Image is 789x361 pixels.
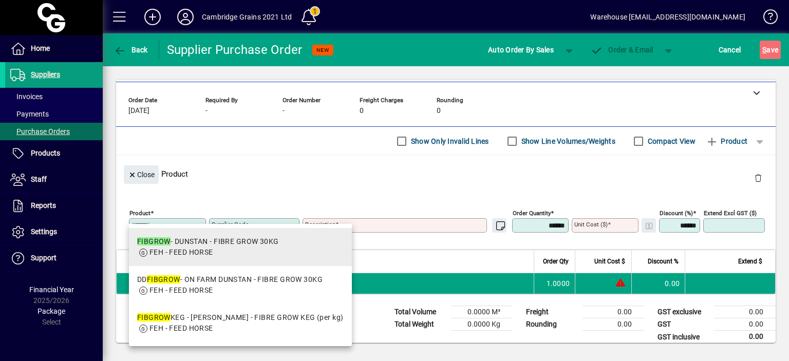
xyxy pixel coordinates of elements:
[389,318,451,331] td: Total Weight
[5,245,103,271] a: Support
[31,175,47,183] span: Staff
[583,318,644,331] td: 0.00
[652,306,714,318] td: GST exclusive
[29,286,74,294] span: Financial Year
[738,256,762,267] span: Extend $
[31,149,60,157] span: Products
[360,107,364,115] span: 0
[137,312,344,323] div: KEG - [PERSON_NAME] - FIBRE GROW KEG (per kg)
[451,318,513,331] td: 0.0000 Kg
[316,47,329,53] span: NEW
[129,266,352,304] mat-option: DDFIBGROW - ON FARM DUNSTAN - FIBRE GROW 30KG
[129,210,151,217] mat-label: Product
[147,275,180,283] em: FIBGROW
[714,306,776,318] td: 0.00
[574,221,608,228] mat-label: Unit Cost ($)
[5,36,103,62] a: Home
[137,236,279,247] div: - DUNSTAN - FIBRE GROW 30KG
[10,110,49,118] span: Payments
[652,318,714,331] td: GST
[31,254,57,262] span: Support
[5,105,103,123] a: Payments
[129,228,352,266] mat-option: FIBGROW - DUNSTAN - FIBRE GROW 30KG
[202,9,292,25] div: Cambridge Grains 2021 Ltd
[488,42,554,58] span: Auto Order By Sales
[631,273,685,294] td: 0.00
[5,219,103,245] a: Settings
[762,46,766,54] span: S
[704,210,757,217] mat-label: Extend excl GST ($)
[149,248,213,256] span: FEH - FEED HORSE
[116,155,776,193] div: Product
[513,210,551,217] mat-label: Order Quantity
[283,107,285,115] span: -
[660,210,693,217] mat-label: Discount (%)
[124,165,159,184] button: Close
[136,8,169,26] button: Add
[205,107,208,115] span: -
[519,136,615,146] label: Show Line Volumes/Weights
[543,256,569,267] span: Order Qty
[103,41,159,59] app-page-header-button: Back
[137,274,323,285] div: DD - ON FARM DUNSTAN - FIBRE GROW 30KG
[746,165,771,190] button: Delete
[5,193,103,219] a: Reports
[149,324,213,332] span: FEH - FEED HORSE
[483,41,559,59] button: Auto Order By Sales
[305,221,335,228] mat-label: Description
[149,286,213,294] span: FEH - FEED HORSE
[437,107,441,115] span: 0
[121,169,161,179] app-page-header-button: Close
[5,88,103,105] a: Invoices
[714,331,776,344] td: 0.00
[10,127,70,136] span: Purchase Orders
[212,221,249,228] mat-label: Supplier Code
[591,46,653,54] span: Order & Email
[583,306,644,318] td: 0.00
[5,123,103,140] a: Purchase Orders
[646,136,696,146] label: Compact View
[169,8,202,26] button: Profile
[37,307,65,315] span: Package
[31,70,60,79] span: Suppliers
[137,237,171,245] em: FIBGROW
[521,306,583,318] td: Freight
[756,2,776,35] a: Knowledge Base
[719,42,741,58] span: Cancel
[714,318,776,331] td: 0.00
[648,256,679,267] span: Discount %
[5,167,103,193] a: Staff
[10,92,43,101] span: Invoices
[521,318,583,331] td: Rounding
[129,304,352,342] mat-option: FIBGROWKEG - DD DUNSTAN - FIBRE GROW KEG (per kg)
[111,41,151,59] button: Back
[594,256,625,267] span: Unit Cost $
[746,173,771,182] app-page-header-button: Delete
[409,136,489,146] label: Show Only Invalid Lines
[114,46,148,54] span: Back
[31,227,57,236] span: Settings
[128,107,149,115] span: [DATE]
[760,41,781,59] button: Save
[137,313,171,321] em: FIBGROW
[31,201,56,210] span: Reports
[5,141,103,166] a: Products
[167,42,303,58] div: Supplier Purchase Order
[534,273,575,294] td: 1.0000
[128,166,155,183] span: Close
[31,44,50,52] span: Home
[586,41,659,59] button: Order & Email
[652,331,714,344] td: GST inclusive
[451,306,513,318] td: 0.0000 M³
[590,9,745,25] div: Warehouse [EMAIL_ADDRESS][DOMAIN_NAME]
[389,306,451,318] td: Total Volume
[762,42,778,58] span: ave
[716,41,744,59] button: Cancel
